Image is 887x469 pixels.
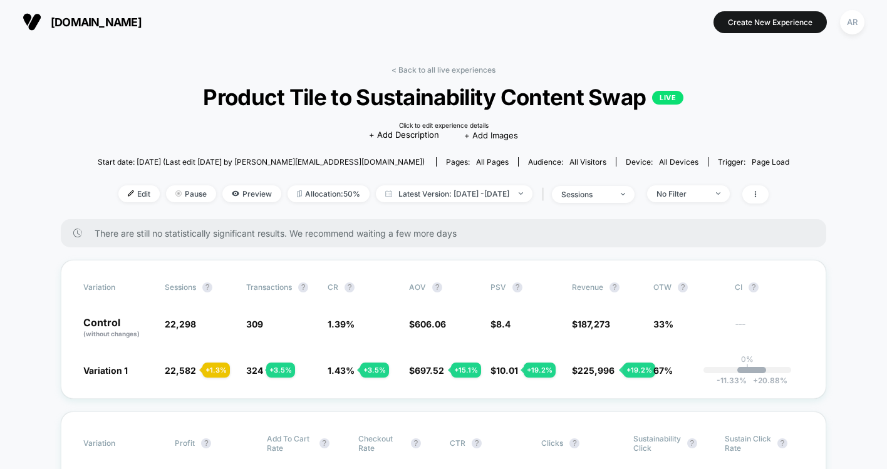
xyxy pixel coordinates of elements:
[572,365,615,376] span: $
[415,365,444,376] span: 697.52
[678,282,688,292] button: ?
[132,84,754,110] span: Product Tile to Sustainability Content Swap
[539,185,552,204] span: |
[472,438,482,448] button: ?
[659,157,698,167] span: all devices
[297,190,302,197] img: rebalance
[450,438,465,448] span: CTR
[328,365,355,376] span: 1.43 %
[288,185,370,202] span: Allocation: 50%
[528,157,606,167] div: Audience:
[83,317,152,339] p: Control
[409,319,446,329] span: $
[392,65,495,75] a: < Back to all live experiences
[836,9,868,35] button: AR
[369,129,439,142] span: + Add Description
[118,185,160,202] span: Edit
[716,192,720,195] img: end
[656,189,707,198] div: No Filter
[267,434,313,453] span: Add To Cart Rate
[687,438,697,448] button: ?
[23,13,41,31] img: Visually logo
[358,434,405,453] span: Checkout Rate
[541,438,563,448] span: Clicks
[561,190,611,199] div: sessions
[328,282,338,292] span: CR
[713,11,827,33] button: Create New Experience
[165,365,196,376] span: 22,582
[490,282,506,292] span: PSV
[202,282,212,292] button: ?
[385,190,392,197] img: calendar
[572,319,610,329] span: $
[616,157,708,167] span: Device:
[298,282,308,292] button: ?
[175,438,195,448] span: Profit
[409,365,444,376] span: $
[165,319,196,329] span: 22,298
[653,319,673,329] span: 33%
[752,157,789,167] span: Page Load
[98,157,425,167] span: Start date: [DATE] (Last edit [DATE] by [PERSON_NAME][EMAIL_ADDRESS][DOMAIN_NAME])
[51,16,142,29] span: [DOMAIN_NAME]
[319,438,329,448] button: ?
[83,282,152,292] span: Variation
[718,157,789,167] div: Trigger:
[83,330,140,338] span: (without changes)
[222,185,281,202] span: Preview
[415,319,446,329] span: 606.06
[266,363,295,378] div: + 3.5 %
[411,438,421,448] button: ?
[569,438,579,448] button: ?
[653,282,722,292] span: OTW
[621,193,625,195] img: end
[95,228,801,239] span: There are still no statistically significant results. We recommend waiting a few more days
[747,376,787,385] span: 20.88 %
[569,157,606,167] span: All Visitors
[83,434,152,453] span: Variation
[717,376,747,385] span: -11.33 %
[246,365,263,376] span: 324
[345,282,355,292] button: ?
[578,365,615,376] span: 225,996
[409,282,426,292] span: AOV
[83,365,128,376] span: Variation 1
[653,365,673,376] span: 67%
[512,282,522,292] button: ?
[166,185,216,202] span: Pause
[451,363,481,378] div: + 15.1 %
[446,157,509,167] div: Pages:
[578,319,610,329] span: 187,273
[202,363,230,378] div: + 1.3 %
[609,282,620,292] button: ?
[496,365,518,376] span: 10.01
[476,157,509,167] span: all pages
[572,282,603,292] span: Revenue
[328,319,355,329] span: 1.39 %
[777,438,787,448] button: ?
[490,319,511,329] span: $
[246,319,263,329] span: 309
[496,319,511,329] span: 8.4
[165,282,196,292] span: Sessions
[524,363,556,378] div: + 19.2 %
[753,376,758,385] span: +
[201,438,211,448] button: ?
[746,364,749,373] p: |
[735,282,804,292] span: CI
[633,434,681,453] span: Sustainability Click
[725,434,771,453] span: Sustain Click rate
[246,282,292,292] span: Transactions
[490,365,518,376] span: $
[464,130,518,140] span: + Add Images
[749,282,759,292] button: ?
[623,363,655,378] div: + 19.2 %
[360,363,389,378] div: + 3.5 %
[840,10,864,34] div: AR
[19,12,145,32] button: [DOMAIN_NAME]
[128,190,134,197] img: edit
[432,282,442,292] button: ?
[519,192,523,195] img: end
[735,321,804,339] span: ---
[399,121,489,129] div: Click to edit experience details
